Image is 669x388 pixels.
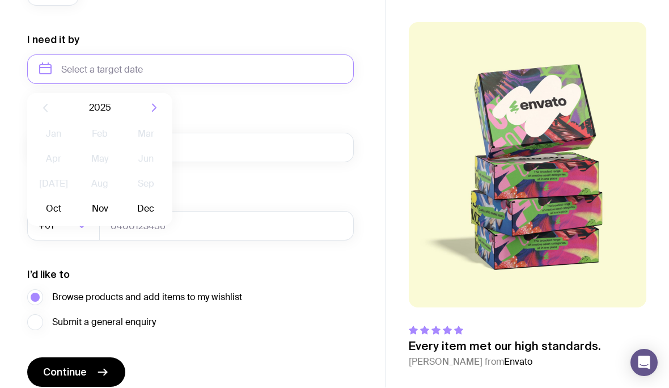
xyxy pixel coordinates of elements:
button: Continue [27,358,125,387]
button: Jan [33,123,74,146]
button: [DATE] [33,173,74,196]
span: Continue [43,366,87,379]
label: I need it by [27,33,79,47]
span: Submit a general enquiry [52,316,156,330]
button: Sep [125,173,167,196]
span: +61 [39,212,56,241]
input: you@email.com [27,133,354,163]
button: Aug [79,173,120,196]
button: Jun [125,148,167,171]
button: Mar [125,123,167,146]
button: Dec [125,198,167,221]
button: Oct [33,198,74,221]
span: 2025 [89,102,111,115]
button: Apr [33,148,74,171]
input: Search for option [56,212,74,241]
p: The highest-quality merch with the smoothest ordering experience. [149,340,386,367]
span: Envato [504,356,532,368]
cite: [PERSON_NAME] from [149,369,386,383]
span: Browse products and add items to my wishlist [52,291,242,305]
button: May [79,148,120,171]
input: 0400123456 [99,212,354,241]
p: Every item met our high standards. [409,340,601,353]
button: Feb [79,123,120,146]
div: Open Intercom Messenger [630,349,658,377]
input: Select a target date [27,55,354,85]
div: Search for option [27,212,100,241]
button: Nov [79,198,120,221]
label: I’d like to [27,268,70,282]
cite: [PERSON_NAME] from [409,356,601,369]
